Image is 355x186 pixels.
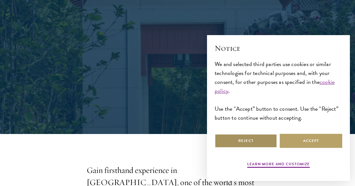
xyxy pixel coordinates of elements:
a: cookie policy [215,78,335,95]
h2: Notice [215,43,342,54]
button: Reject [215,134,277,148]
button: Learn more and customize [247,161,310,169]
button: Accept [280,134,342,148]
div: We and selected third parties use cookies or similar technologies for technical purposes and, wit... [215,60,342,123]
